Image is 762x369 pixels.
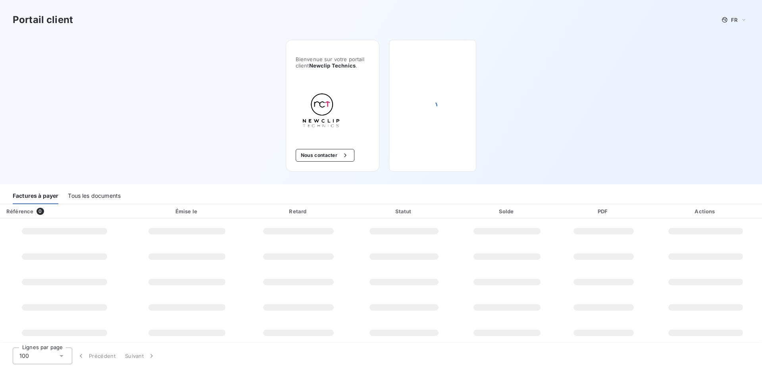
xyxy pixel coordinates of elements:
[13,13,73,27] h3: Portail client
[651,207,760,215] div: Actions
[560,207,648,215] div: PDF
[13,187,58,204] div: Factures à payer
[131,207,244,215] div: Émise le
[120,348,160,364] button: Suivant
[37,208,44,215] span: 0
[247,207,350,215] div: Retard
[354,207,455,215] div: Statut
[309,62,356,69] span: Newclip Technics
[296,149,354,162] button: Nous contacter
[6,208,33,214] div: Référence
[296,88,346,136] img: Company logo
[19,352,29,360] span: 100
[72,348,120,364] button: Précédent
[68,187,121,204] div: Tous les documents
[458,207,556,215] div: Solde
[731,17,737,23] span: FR
[296,56,369,69] span: Bienvenue sur votre portail client .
